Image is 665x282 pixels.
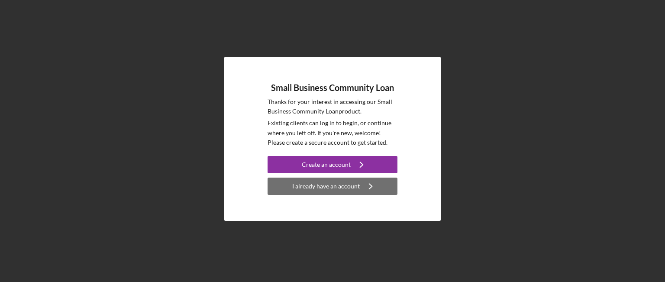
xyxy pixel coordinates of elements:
button: Create an account [268,156,397,173]
a: Create an account [268,156,397,175]
h4: Small Business Community Loan [271,83,394,93]
div: Create an account [302,156,351,173]
button: I already have an account [268,178,397,195]
p: Thanks for your interest in accessing our Small Business Community Loan product. [268,97,397,117]
p: Existing clients can log in to begin, or continue where you left off. If you're new, welcome! Ple... [268,118,397,147]
div: I already have an account [292,178,360,195]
